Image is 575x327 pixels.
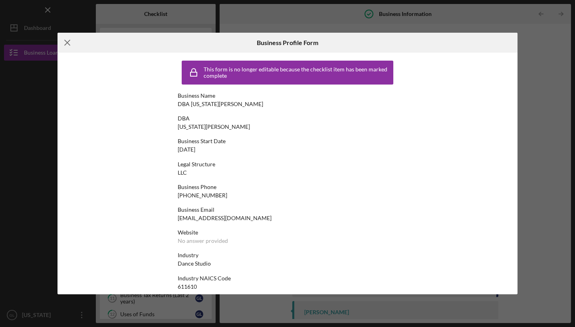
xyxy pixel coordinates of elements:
div: Business Start Date [178,138,397,144]
div: Industry [178,252,397,258]
div: No answer provided [178,238,228,244]
div: This form is no longer editable because the checklist item has been marked complete [204,66,391,79]
div: Business Name [178,93,397,99]
div: Dance Studio [178,260,211,267]
div: LLC [178,169,187,176]
h6: Business Profile Form [257,39,318,46]
div: [PHONE_NUMBER] [178,192,227,199]
div: DBA [178,115,397,122]
div: Legal Structure [178,161,397,167]
div: DBA [US_STATE][PERSON_NAME] [178,101,263,107]
div: Business Phone [178,184,397,190]
div: [DATE] [178,146,195,153]
div: Website [178,229,397,236]
div: 611610 [178,284,197,290]
div: Business Email [178,207,397,213]
div: [EMAIL_ADDRESS][DOMAIN_NAME] [178,215,272,221]
div: [US_STATE][PERSON_NAME] [178,124,250,130]
div: Industry NAICS Code [178,275,397,282]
